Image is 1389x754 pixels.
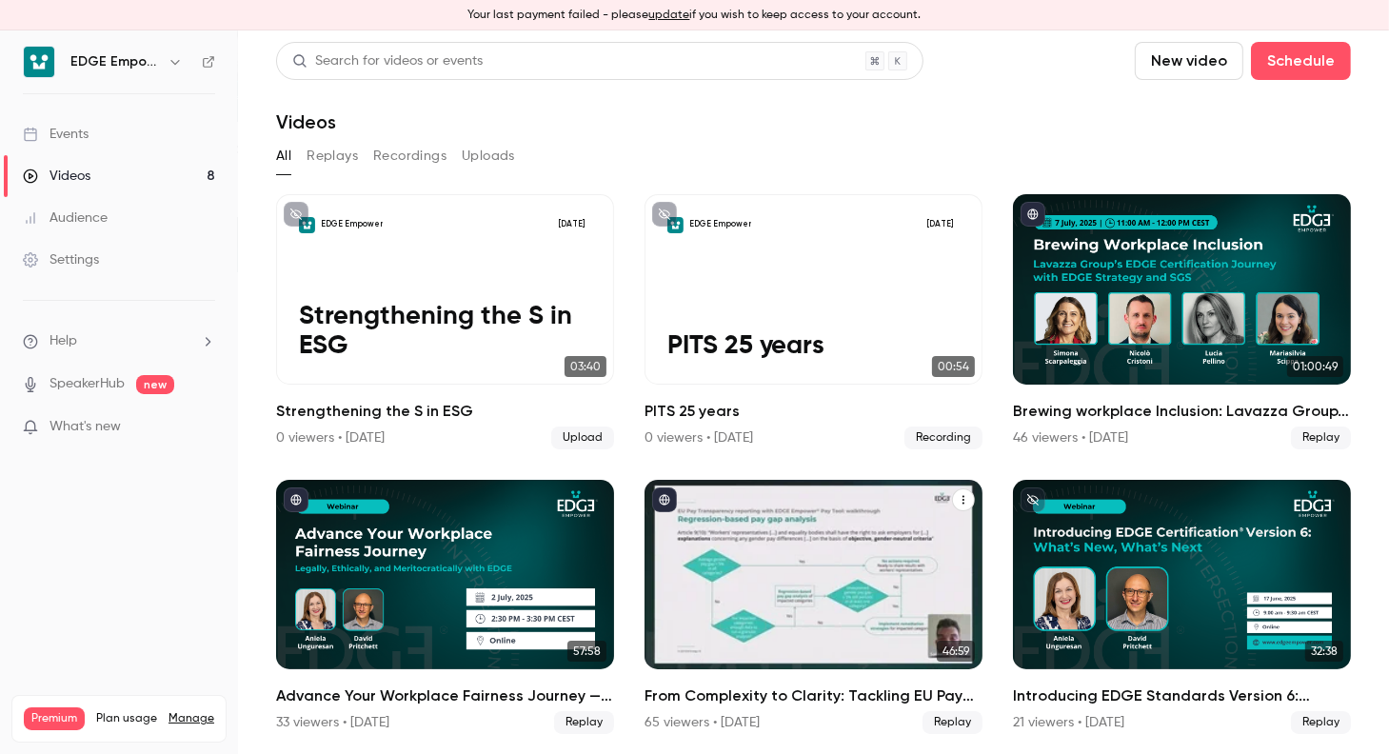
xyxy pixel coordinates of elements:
[30,30,46,46] img: logo_orange.svg
[645,194,982,449] a: PITS 25 yearsEDGE Empower[DATE]PITS 25 years00:54PITS 25 years0 viewers • [DATE]Recording
[70,52,160,71] h6: EDGE Empower
[169,711,214,726] a: Manage
[1251,42,1351,80] button: Schedule
[51,110,67,126] img: tab_domain_overview_orange.svg
[276,110,336,133] h1: Videos
[1013,480,1351,735] a: 32:38Introducing EDGE Standards Version 6: What’s New, What’s Next21 viewers • [DATE]Replay
[920,217,960,234] span: [DATE]
[307,141,358,171] button: Replays
[645,480,982,735] a: 46:59From Complexity to Clarity: Tackling EU Pay Transparency with the EDGE Empower Pay Tool65 vi...
[1287,356,1343,377] span: 01:00:49
[645,685,982,707] h2: From Complexity to Clarity: Tackling EU Pay Transparency with the EDGE Empower Pay Tool
[299,302,592,362] p: Strengthening the S in ESG
[50,331,77,351] span: Help
[23,167,90,186] div: Videos
[276,400,614,423] h2: Strengthening the S in ESG
[1013,400,1351,423] h2: Brewing workplace Inclusion: Lavazza Group’s EDGE Certification Journey with EDGE Strategy and SGS
[23,331,215,351] li: help-dropdown-opener
[689,219,751,230] p: EDGE Empower
[189,110,205,126] img: tab_keywords_by_traffic_grey.svg
[554,711,614,734] span: Replay
[50,50,209,65] div: Domain: [DOMAIN_NAME]
[136,375,174,394] span: new
[1291,427,1351,449] span: Replay
[276,194,614,449] li: Strengthening the S in ESG
[276,713,389,732] div: 33 viewers • [DATE]
[551,217,591,234] span: [DATE]
[96,711,157,726] span: Plan usage
[30,50,46,65] img: website_grey.svg
[276,141,291,171] button: All
[23,208,108,228] div: Audience
[210,112,321,125] div: Keywords by Traffic
[276,480,614,735] a: 57:58Advance Your Workplace Fairness Journey — Legally, Ethically, and Meritocratically with EDGE...
[565,356,606,377] span: 03:40
[904,427,982,449] span: Recording
[567,641,606,662] span: 57:58
[652,487,677,512] button: published
[276,685,614,707] h2: Advance Your Workplace Fairness Journey — Legally, Ethically, and Meritocratically with EDGE
[321,219,383,230] p: EDGE Empower
[276,480,614,735] li: Advance Your Workplace Fairness Journey — Legally, Ethically, and Meritocratically with EDGE
[1013,428,1128,447] div: 46 viewers • [DATE]
[645,194,982,449] li: PITS 25 years
[373,141,446,171] button: Recordings
[1021,487,1045,512] button: unpublished
[649,7,690,24] button: update
[24,707,85,730] span: Premium
[667,331,961,362] p: PITS 25 years
[923,711,982,734] span: Replay
[292,51,483,71] div: Search for videos or events
[1013,713,1124,732] div: 21 viewers • [DATE]
[276,42,1351,743] section: Videos
[284,487,308,512] button: published
[645,400,982,423] h2: PITS 25 years
[50,417,121,437] span: What's new
[1021,202,1045,227] button: published
[1305,641,1343,662] span: 32:38
[652,202,677,227] button: unpublished
[23,250,99,269] div: Settings
[276,194,614,449] a: Strengthening the S in ESGEDGE Empower[DATE]Strengthening the S in ESG03:40Strengthening the S in...
[937,641,975,662] span: 46:59
[551,427,614,449] span: Upload
[1013,480,1351,735] li: Introducing EDGE Standards Version 6: What’s New, What’s Next
[276,428,385,447] div: 0 viewers • [DATE]
[1013,194,1351,449] li: Brewing workplace Inclusion: Lavazza Group’s EDGE Certification Journey with EDGE Strategy and SGS
[1291,711,1351,734] span: Replay
[468,7,922,24] p: Your last payment failed - please if you wish to keep access to your account.
[53,30,93,46] div: v 4.0.25
[645,428,753,447] div: 0 viewers • [DATE]
[24,47,54,77] img: EDGE Empower
[72,112,170,125] div: Domain Overview
[1013,194,1351,449] a: 01:00:49Brewing workplace Inclusion: Lavazza Group’s EDGE Certification Journey with EDGE Strateg...
[645,480,982,735] li: From Complexity to Clarity: Tackling EU Pay Transparency with the EDGE Empower Pay Tool
[645,713,760,732] div: 65 viewers • [DATE]
[932,356,975,377] span: 00:54
[1135,42,1243,80] button: New video
[462,141,515,171] button: Uploads
[23,125,89,144] div: Events
[1013,685,1351,707] h2: Introducing EDGE Standards Version 6: What’s New, What’s Next
[50,374,125,394] a: SpeakerHub
[284,202,308,227] button: unpublished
